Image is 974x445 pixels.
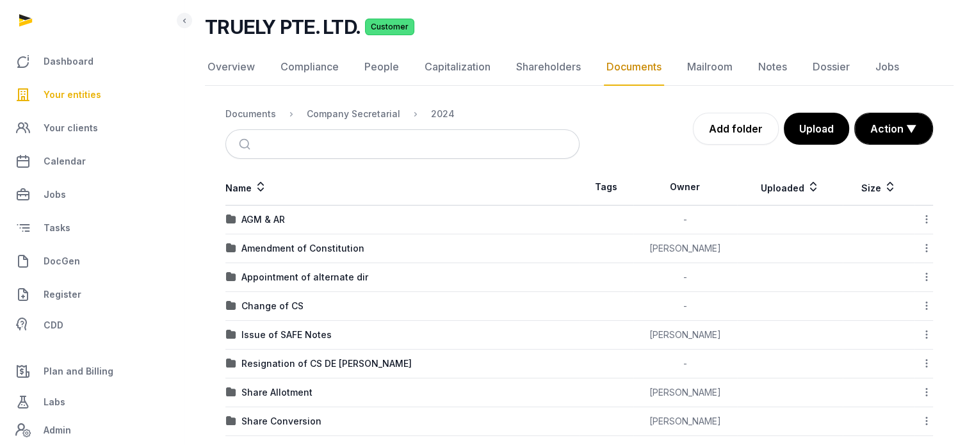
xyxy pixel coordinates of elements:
div: Share Allotment [241,386,312,399]
div: Change of CS [241,300,304,312]
div: Documents [225,108,276,120]
div: Amendment of Constitution [241,242,364,255]
td: - [633,292,737,321]
div: 2024 [431,108,455,120]
a: Add folder [693,113,779,145]
span: Customer [365,19,414,35]
td: [PERSON_NAME] [633,321,737,350]
a: Jobs [873,49,902,86]
a: Dashboard [10,46,174,77]
a: Jobs [10,179,174,210]
a: Labs [10,387,174,417]
span: Plan and Billing [44,364,113,379]
button: Action ▼ [855,113,932,144]
td: [PERSON_NAME] [633,407,737,436]
nav: Tabs [205,49,954,86]
img: folder.svg [226,243,236,254]
a: Documents [604,49,664,86]
a: Dossier [810,49,852,86]
a: People [362,49,402,86]
h2: TRUELY PTE. LTD. [205,15,360,38]
a: Register [10,279,174,310]
img: folder.svg [226,387,236,398]
img: folder.svg [226,214,236,225]
span: CDD [44,318,63,333]
th: Uploaded [737,169,843,206]
img: folder.svg [226,272,236,282]
div: Resignation of CS DE [PERSON_NAME] [241,357,412,370]
td: [PERSON_NAME] [633,378,737,407]
a: Tasks [10,213,174,243]
th: Tags [580,169,633,206]
a: Shareholders [514,49,583,86]
a: Capitalization [422,49,493,86]
span: Register [44,287,81,302]
th: Name [225,169,580,206]
a: CDD [10,312,174,338]
a: Compliance [278,49,341,86]
span: Labs [44,394,65,410]
img: folder.svg [226,330,236,340]
td: - [633,350,737,378]
div: Appointment of alternate dir [241,271,368,284]
th: Owner [633,169,737,206]
a: Overview [205,49,257,86]
a: Your entities [10,79,174,110]
span: Dashboard [44,54,93,69]
a: Plan and Billing [10,356,174,387]
span: Jobs [44,187,66,202]
img: folder.svg [226,359,236,369]
a: Mailroom [685,49,735,86]
span: Admin [44,423,71,438]
span: Tasks [44,220,70,236]
th: Size [843,169,914,206]
span: Calendar [44,154,86,169]
td: - [633,263,737,292]
a: DocGen [10,246,174,277]
a: Notes [756,49,790,86]
span: DocGen [44,254,80,269]
a: Calendar [10,146,174,177]
button: Submit [231,130,261,158]
td: - [633,206,737,234]
img: folder.svg [226,416,236,426]
span: Your clients [44,120,98,136]
span: Your entities [44,87,101,102]
div: Issue of SAFE Notes [241,328,332,341]
nav: Breadcrumb [225,99,580,129]
button: Upload [784,113,849,145]
div: Company Secretarial [307,108,400,120]
img: folder.svg [226,301,236,311]
div: AGM & AR [241,213,285,226]
div: Share Conversion [241,415,321,428]
td: [PERSON_NAME] [633,234,737,263]
a: Your clients [10,113,174,143]
a: Admin [10,417,174,443]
